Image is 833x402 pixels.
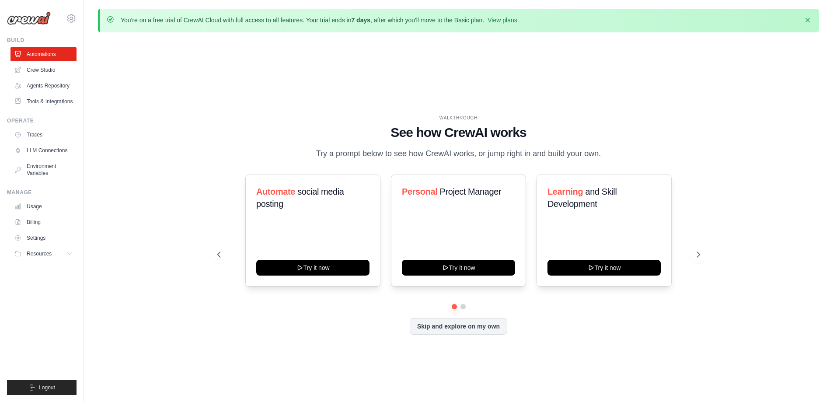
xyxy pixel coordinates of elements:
div: Operate [7,117,77,124]
img: Logo [7,12,51,25]
strong: 7 days [351,17,370,24]
p: You're on a free trial of CrewAI Cloud with full access to all features. Your trial ends in , aft... [121,16,519,24]
a: Agents Repository [10,79,77,93]
a: Crew Studio [10,63,77,77]
button: Skip and explore on my own [410,318,507,335]
span: and Skill Development [547,187,617,209]
a: Usage [10,199,77,213]
button: Resources [10,247,77,261]
button: Logout [7,380,77,395]
h1: See how CrewAI works [217,125,700,140]
button: Try it now [547,260,661,276]
a: Settings [10,231,77,245]
a: Traces [10,128,77,142]
a: Automations [10,47,77,61]
a: Billing [10,215,77,229]
div: Manage [7,189,77,196]
span: Project Manager [439,187,501,196]
p: Try a prompt below to see how CrewAI works, or jump right in and build your own. [312,147,606,160]
span: Resources [27,250,52,257]
a: Tools & Integrations [10,94,77,108]
a: LLM Connections [10,143,77,157]
span: Personal [402,187,437,196]
div: Build [7,37,77,44]
a: View plans [488,17,517,24]
a: Environment Variables [10,159,77,180]
div: WALKTHROUGH [217,115,700,121]
span: Learning [547,187,583,196]
button: Try it now [256,260,369,276]
button: Try it now [402,260,515,276]
span: Automate [256,187,295,196]
span: Logout [39,384,55,391]
span: social media posting [256,187,344,209]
